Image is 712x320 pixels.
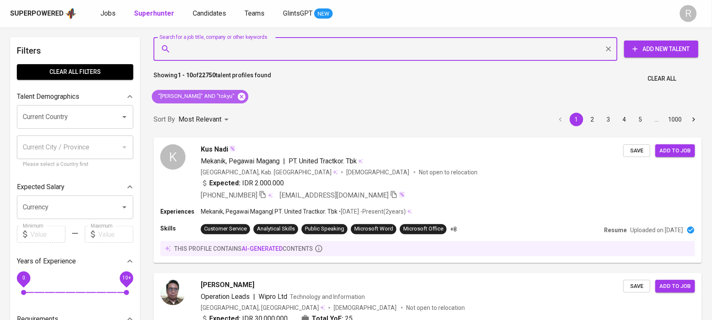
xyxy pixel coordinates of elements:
div: Years of Experience [17,253,133,270]
span: [EMAIL_ADDRESS][DOMAIN_NAME] [280,191,388,199]
p: Most Relevant [178,114,221,125]
div: Microsoft Word [354,225,393,233]
p: Mekanik, Pegawai Magang | PT. United Tractkor. Tbk [201,207,337,216]
div: Talent Demographics [17,88,133,105]
p: this profile contains contents [174,244,313,253]
button: Clear All filters [17,64,133,80]
span: | [283,156,285,166]
a: Superpoweredapp logo [10,7,77,20]
span: Candidates [193,9,226,17]
span: GlintsGPT [283,9,313,17]
span: [PERSON_NAME] [201,280,254,290]
span: "[PERSON_NAME]" AND "tokyu" [152,92,240,100]
button: Save [623,144,650,157]
span: Add to job [660,282,691,291]
div: … [650,115,663,124]
button: Open [119,201,130,213]
div: Customer Service [204,225,247,233]
p: Not open to relocation [419,168,477,176]
p: Years of Experience [17,256,76,266]
span: Technology and Information [290,293,365,300]
img: magic_wand.svg [229,145,236,152]
span: | [253,292,255,302]
button: Go to next page [687,113,701,126]
a: GlintsGPT NEW [283,8,333,19]
span: Clear All [648,73,677,84]
p: +8 [450,225,457,233]
a: KKus NadiMekanik, Pegawai Magang|PT. United Tractkor. Tbk[GEOGRAPHIC_DATA], Kab. [GEOGRAPHIC_DATA... [154,138,702,263]
span: Mekanik, Pegawai Magang [201,157,280,165]
button: Go to page 2 [586,113,599,126]
a: Superhunter [134,8,176,19]
span: Teams [245,9,264,17]
p: Uploaded on [DATE] [631,226,683,234]
button: Add to job [655,280,695,293]
a: Candidates [193,8,228,19]
span: Jobs [100,9,116,17]
p: Skills [160,224,201,233]
span: Clear All filters [24,67,127,77]
input: Value [98,226,133,243]
p: Not open to relocation [406,304,465,312]
button: page 1 [570,113,583,126]
button: Clear All [645,71,680,87]
img: app logo [65,7,77,20]
span: PT. United Tractkor. Tbk [289,157,357,165]
div: Most Relevant [178,112,232,127]
button: Go to page 3 [602,113,615,126]
span: [DEMOGRAPHIC_DATA] [346,168,410,176]
span: Save [628,282,646,291]
b: 1 - 10 [178,72,193,79]
p: Showing of talent profiles found [154,71,271,87]
div: Superpowered [10,9,64,19]
div: Analytical Skills [257,225,295,233]
div: IDR 2.000.000 [201,178,284,188]
span: NEW [314,10,333,18]
div: Public Speaking [305,225,344,233]
p: Experiences [160,207,201,216]
div: [GEOGRAPHIC_DATA], [GEOGRAPHIC_DATA] [201,304,325,312]
p: Please select a Country first [23,160,127,169]
span: 0 [22,275,25,281]
p: Talent Demographics [17,92,79,102]
span: Save [628,146,646,156]
p: • [DATE] - Present ( 2 years ) [337,207,406,216]
button: Go to page 1000 [666,113,685,126]
span: AI-generated [242,245,283,252]
span: 10+ [122,275,131,281]
p: Resume [604,226,627,234]
span: [PHONE_NUMBER] [201,191,257,199]
p: Expected Salary [17,182,65,192]
span: Kus Nadi [201,144,228,155]
div: [GEOGRAPHIC_DATA], Kab. [GEOGRAPHIC_DATA] [201,168,338,176]
span: [DEMOGRAPHIC_DATA] [334,304,398,312]
div: R [680,5,697,22]
nav: pagination navigation [553,113,702,126]
span: Add New Talent [631,44,692,54]
b: Expected: [209,178,240,188]
button: Add to job [655,144,695,157]
div: Microsoft Office [403,225,443,233]
a: Teams [245,8,266,19]
span: Wipro Ltd [259,293,287,301]
input: Value [30,226,65,243]
h6: Filters [17,44,133,57]
a: Jobs [100,8,117,19]
span: Add to job [660,146,691,156]
button: Add New Talent [624,41,699,57]
div: Expected Salary [17,179,133,195]
img: f685a6ba5916239074059720a4d51bf0.jpeg [160,280,186,305]
b: Superhunter [134,9,174,17]
b: 22750 [199,72,216,79]
div: "[PERSON_NAME]" AND "tokyu" [152,90,248,103]
div: K [160,144,186,170]
button: Open [119,111,130,123]
button: Clear [603,43,615,55]
button: Save [623,280,650,293]
p: Sort By [154,114,175,125]
button: Go to page 4 [618,113,631,126]
span: Operation Leads [201,293,250,301]
img: magic_wand.svg [399,191,405,198]
button: Go to page 5 [634,113,647,126]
